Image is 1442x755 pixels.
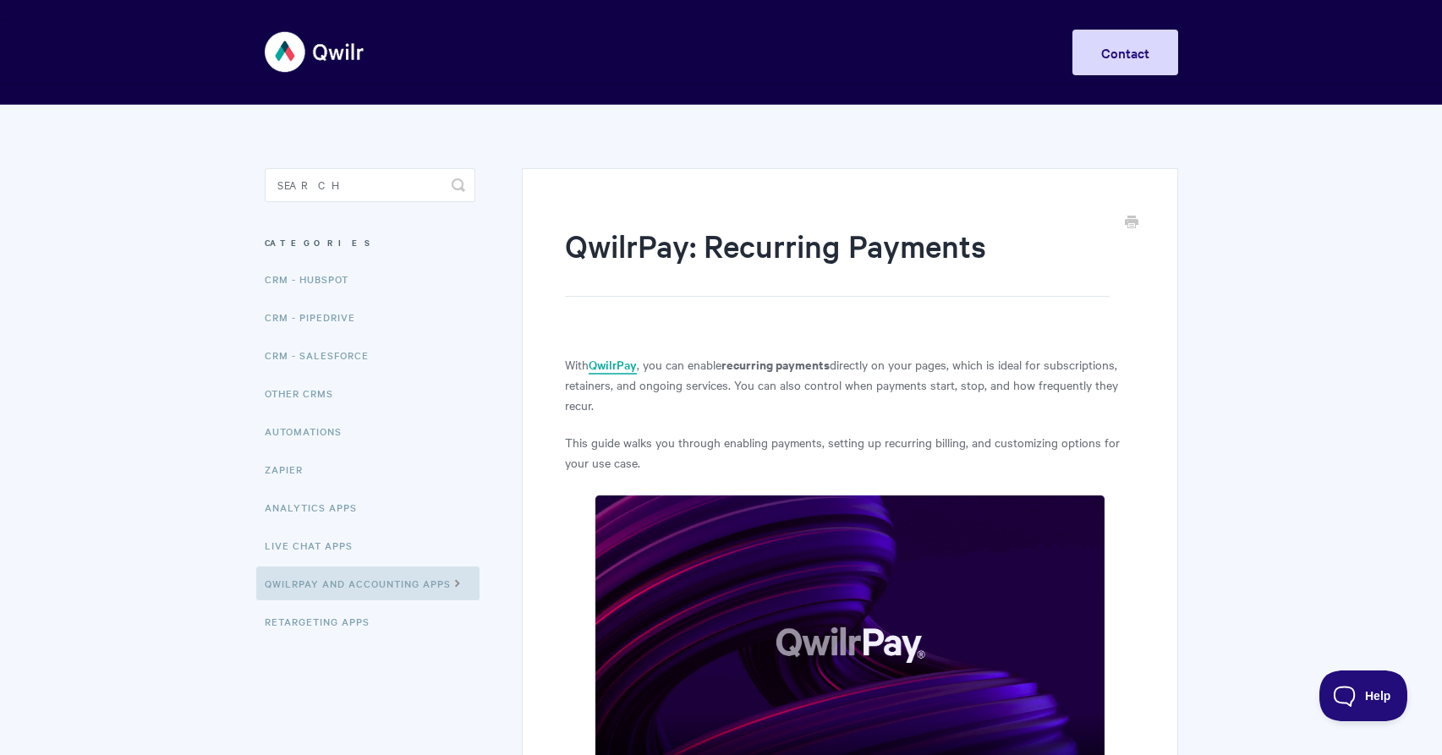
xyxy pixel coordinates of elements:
[265,490,370,524] a: Analytics Apps
[265,227,475,258] h3: Categories
[721,355,830,373] strong: recurring payments
[265,20,365,84] img: Qwilr Help Center
[565,224,1109,297] h1: QwilrPay: Recurring Payments
[1319,670,1408,721] iframe: Toggle Customer Support
[265,168,475,202] input: Search
[1125,214,1138,233] a: Print this Article
[265,452,315,486] a: Zapier
[265,376,346,410] a: Other CRMs
[265,300,368,334] a: CRM - Pipedrive
[565,354,1134,415] p: With , you can enable directly on your pages, which is ideal for subscriptions, retainers, and on...
[1072,30,1178,75] a: Contact
[265,528,365,562] a: Live Chat Apps
[265,605,382,638] a: Retargeting Apps
[256,566,480,600] a: QwilrPay and Accounting Apps
[265,262,361,296] a: CRM - HubSpot
[565,432,1134,473] p: This guide walks you through enabling payments, setting up recurring billing, and customizing opt...
[589,356,637,375] a: QwilrPay
[265,414,354,448] a: Automations
[265,338,381,372] a: CRM - Salesforce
